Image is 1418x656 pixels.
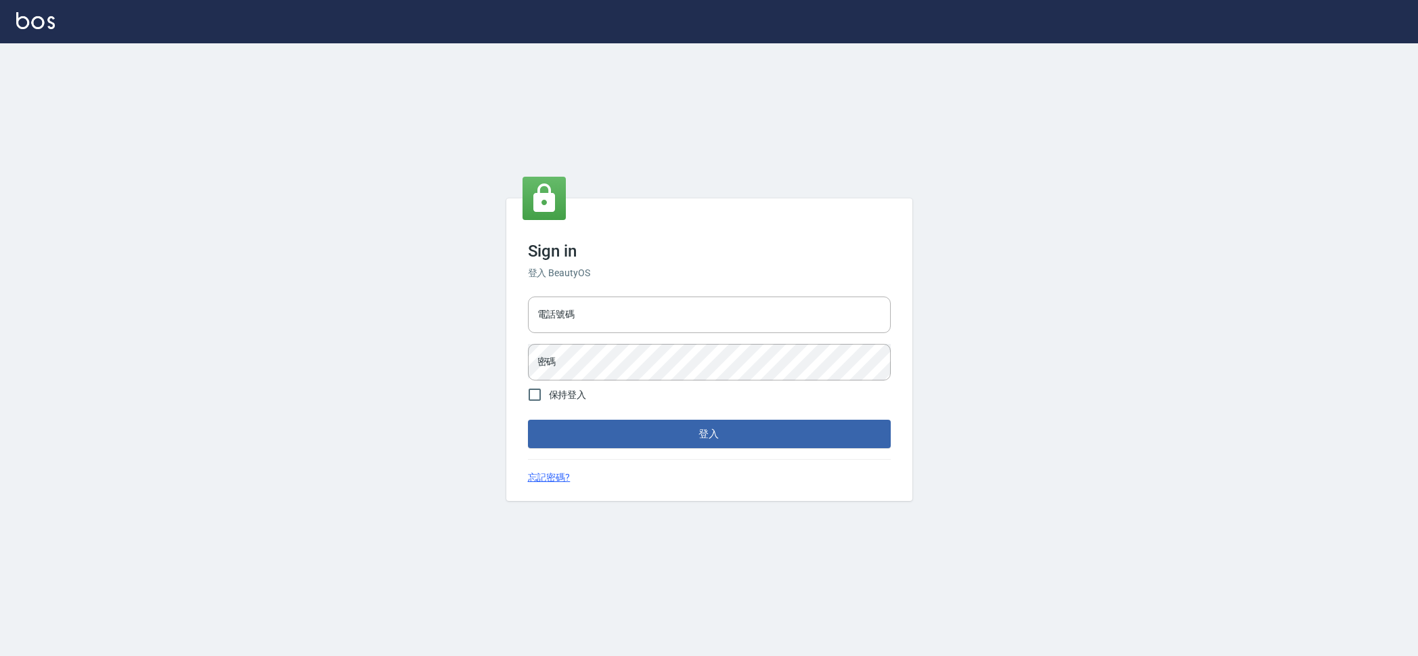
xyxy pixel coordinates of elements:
[528,420,891,448] button: 登入
[528,242,891,261] h3: Sign in
[528,266,891,280] h6: 登入 BeautyOS
[549,388,587,402] span: 保持登入
[16,12,55,29] img: Logo
[528,471,571,485] a: 忘記密碼?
